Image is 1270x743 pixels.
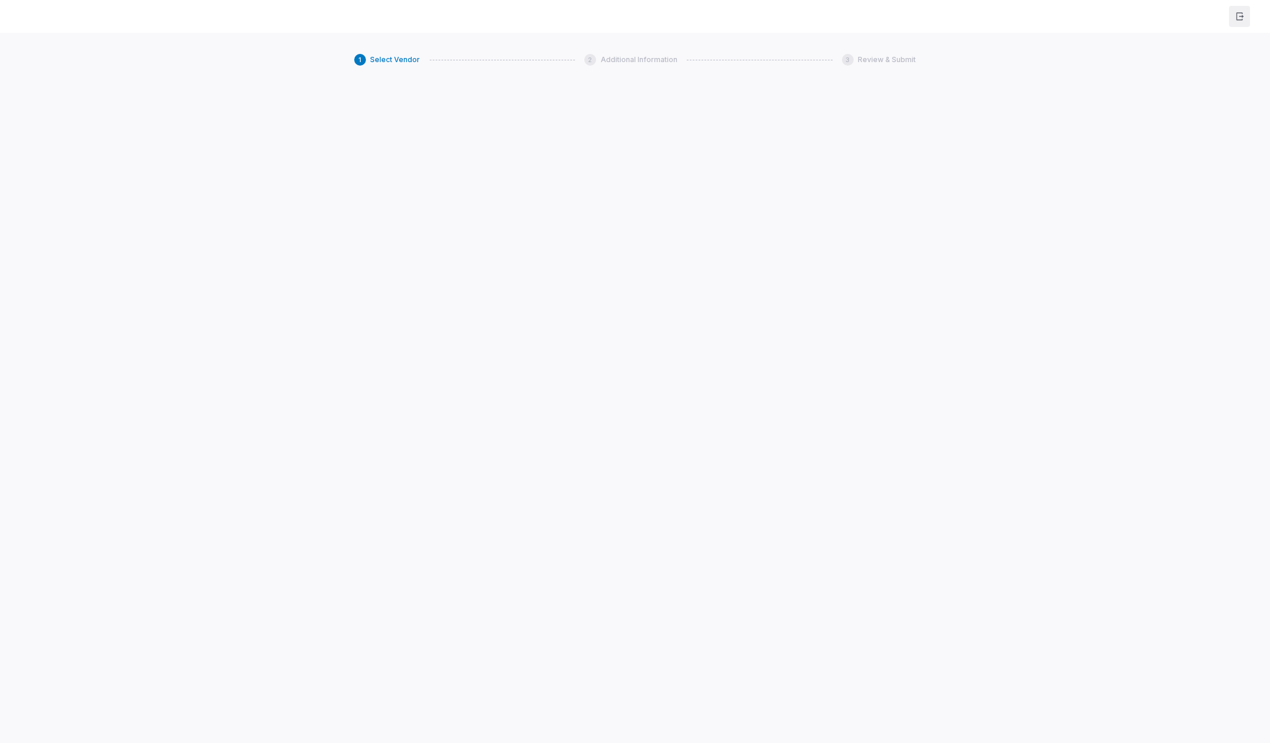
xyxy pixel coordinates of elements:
div: 2 [584,54,596,66]
span: Select Vendor [371,55,420,64]
span: Additional Information [601,55,677,64]
span: Review & Submit [858,55,916,64]
div: 1 [354,54,366,66]
div: 3 [842,54,854,66]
